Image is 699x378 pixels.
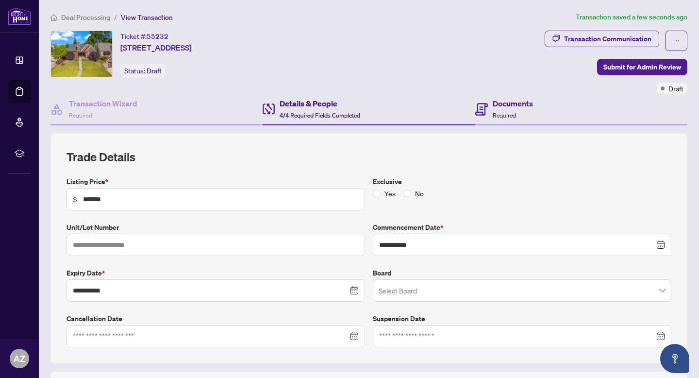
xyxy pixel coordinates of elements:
[69,98,137,109] h4: Transaction Wizard
[564,31,651,47] div: Transaction Communication
[14,352,25,365] span: AZ
[576,12,687,23] article: Transaction saved a few seconds ago
[597,59,687,75] button: Submit for Admin Review
[61,13,110,22] span: Deal Processing
[8,7,31,25] img: logo
[67,176,365,187] label: Listing Price
[147,67,162,75] span: Draft
[121,13,173,22] span: View Transaction
[381,188,399,199] span: Yes
[493,112,516,119] span: Required
[73,194,77,205] span: $
[67,268,365,278] label: Expiry Date
[668,83,683,94] span: Draft
[660,344,689,373] button: Open asap
[114,12,117,23] li: /
[50,14,57,21] span: home
[67,222,365,233] label: Unit/Lot Number
[51,31,112,77] img: IMG-40771744_1.jpg
[373,313,671,324] label: Suspension Date
[280,112,360,119] span: 4/4 Required Fields Completed
[120,31,168,42] div: Ticket #:
[373,268,671,278] label: Board
[411,188,428,199] span: No
[493,98,533,109] h4: Documents
[545,31,659,47] button: Transaction Communication
[373,176,671,187] label: Exclusive
[280,98,360,109] h4: Details & People
[120,42,192,53] span: [STREET_ADDRESS]
[120,64,166,77] div: Status:
[373,222,671,233] label: Commencement Date
[603,59,681,75] span: Submit for Admin Review
[147,32,168,41] span: 55232
[67,313,365,324] label: Cancellation Date
[69,112,92,119] span: Required
[67,149,671,165] h2: Trade Details
[673,37,680,44] span: ellipsis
